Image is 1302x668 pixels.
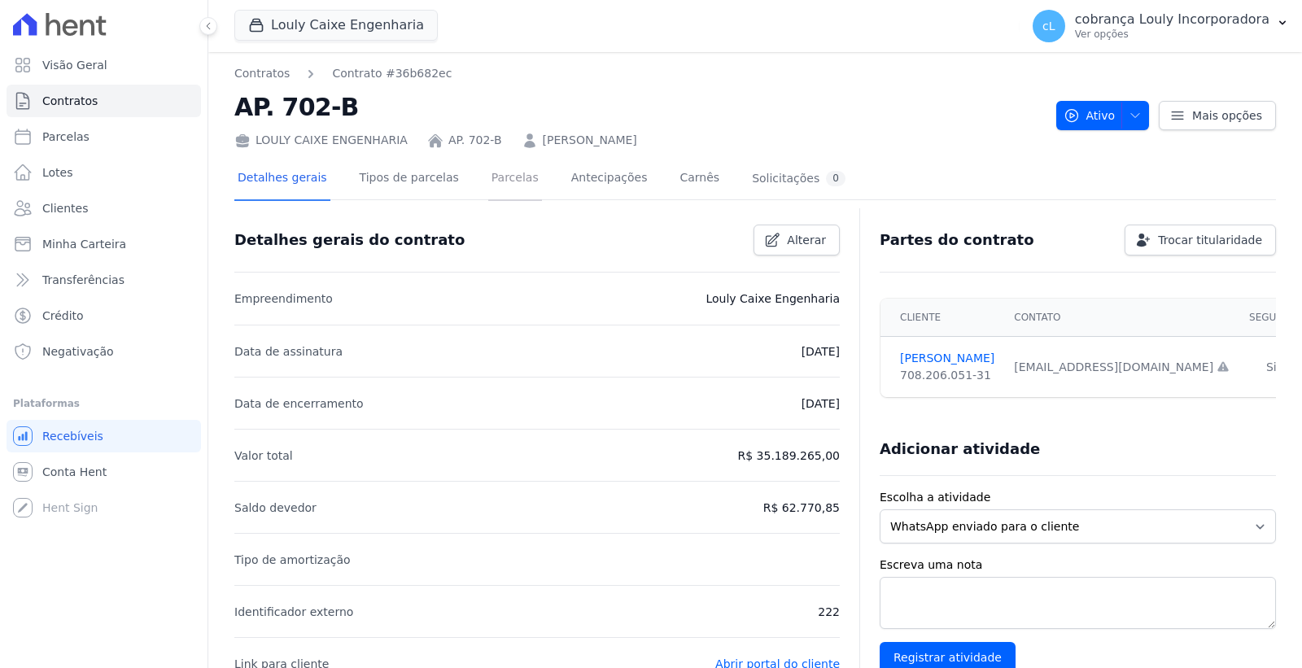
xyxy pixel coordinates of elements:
a: Conta Hent [7,456,201,488]
p: Identificador externo [234,602,353,622]
p: Data de assinatura [234,342,343,361]
a: Recebíveis [7,420,201,452]
p: cobrança Louly Incorporadora [1075,11,1269,28]
a: Minha Carteira [7,228,201,260]
div: LOULY CAIXE ENGENHARIA [234,132,408,149]
p: [DATE] [802,394,840,413]
p: R$ 62.770,85 [763,498,840,517]
span: Alterar [787,232,826,248]
div: 0 [826,171,845,186]
span: Parcelas [42,129,90,145]
span: Ativo [1064,101,1116,130]
h3: Adicionar atividade [880,439,1040,459]
a: Mais opções [1159,101,1276,130]
p: Ver opções [1075,28,1269,41]
a: AP. 702-B [448,132,502,149]
a: Visão Geral [7,49,201,81]
nav: Breadcrumb [234,65,1043,82]
a: Trocar titularidade [1125,225,1276,255]
a: Clientes [7,192,201,225]
span: Trocar titularidade [1158,232,1262,248]
a: Crédito [7,299,201,332]
p: Tipo de amortização [234,550,351,570]
label: Escolha a atividade [880,489,1276,506]
a: Parcelas [488,158,542,201]
h3: Partes do contrato [880,230,1034,250]
div: Plataformas [13,394,194,413]
span: Contratos [42,93,98,109]
span: Negativação [42,343,114,360]
th: Cliente [880,299,1004,337]
p: Data de encerramento [234,394,364,413]
a: Negativação [7,335,201,368]
a: Carnês [676,158,723,201]
a: [PERSON_NAME] [543,132,637,149]
nav: Breadcrumb [234,65,452,82]
span: Visão Geral [42,57,107,73]
span: Recebíveis [42,428,103,444]
a: Transferências [7,264,201,296]
span: Clientes [42,200,88,216]
a: [PERSON_NAME] [900,350,994,367]
span: Crédito [42,308,84,324]
span: Minha Carteira [42,236,126,252]
a: Lotes [7,156,201,189]
span: cL [1042,20,1055,32]
span: Lotes [42,164,73,181]
span: Transferências [42,272,125,288]
span: Conta Hent [42,464,107,480]
a: Tipos de parcelas [356,158,462,201]
th: Contato [1004,299,1239,337]
p: Louly Caixe Engenharia [706,289,840,308]
a: Contratos [234,65,290,82]
div: 708.206.051-31 [900,367,994,384]
button: cL cobrança Louly Incorporadora Ver opções [1020,3,1302,49]
p: Valor total [234,446,293,465]
h3: Detalhes gerais do contrato [234,230,465,250]
a: Detalhes gerais [234,158,330,201]
p: 222 [818,602,840,622]
a: Parcelas [7,120,201,153]
p: Saldo devedor [234,498,317,517]
a: Solicitações0 [749,158,849,201]
div: [EMAIL_ADDRESS][DOMAIN_NAME] [1014,359,1230,376]
h2: AP. 702-B [234,89,1043,125]
p: Empreendimento [234,289,333,308]
p: [DATE] [802,342,840,361]
a: Contratos [7,85,201,117]
label: Escreva uma nota [880,557,1276,574]
a: Alterar [754,225,840,255]
a: Antecipações [568,158,651,201]
div: Solicitações [752,171,845,186]
button: Ativo [1056,101,1150,130]
p: R$ 35.189.265,00 [737,446,840,465]
span: Mais opções [1192,107,1262,124]
button: Louly Caixe Engenharia [234,10,438,41]
a: Contrato #36b682ec [332,65,452,82]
